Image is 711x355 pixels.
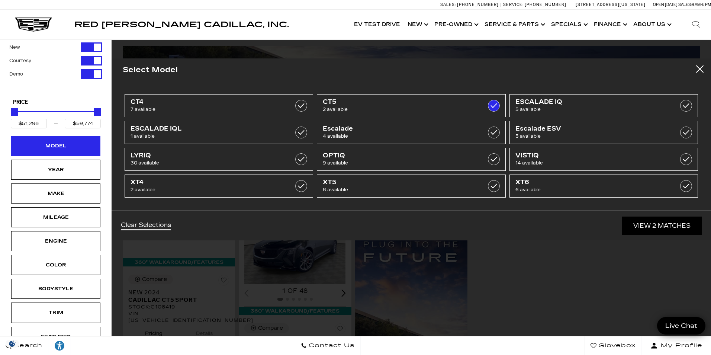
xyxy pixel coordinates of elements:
[37,308,74,317] div: Trim
[622,217,702,235] a: View 2 Matches
[15,17,52,32] img: Cadillac Dark Logo with Cadillac White Text
[323,179,473,186] span: XT5
[662,322,701,330] span: Live Chat
[317,94,505,117] a: CT52 available
[307,340,355,351] span: Contact Us
[585,336,642,355] a: Glovebox
[525,2,566,7] span: [PHONE_NUMBER]
[596,340,636,351] span: Glovebox
[503,2,524,7] span: Service:
[131,152,281,159] span: LYRIQ
[37,285,74,293] div: Bodystyle
[11,255,100,275] div: ColorColor
[431,10,481,39] a: Pre-Owned
[404,10,431,39] a: New
[11,231,100,251] div: EngineEngine
[131,98,281,106] span: CT4
[515,106,666,113] span: 5 available
[11,207,100,227] div: MileageMileage
[657,317,705,335] a: Live Chat
[440,2,456,7] span: Sales:
[12,340,42,351] span: Search
[440,3,501,7] a: Sales: [PHONE_NUMBER]
[37,142,74,150] div: Model
[11,119,47,128] input: Minimum
[125,94,313,117] a: CT47 available
[350,10,404,39] a: EV Test Drive
[94,108,101,116] div: Maximum Price
[295,336,361,355] a: Contact Us
[131,106,281,113] span: 7 available
[323,186,473,194] span: 8 available
[11,136,100,156] div: ModelModel
[125,175,313,198] a: XT42 available
[509,148,698,171] a: VISTIQ14 available
[515,125,666,132] span: Escalade ESV
[576,2,646,7] a: [STREET_ADDRESS][US_STATE]
[317,175,505,198] a: XT58 available
[515,159,666,167] span: 14 available
[547,10,590,39] a: Specials
[9,70,23,78] label: Demo
[4,340,21,348] div: Privacy Settings
[9,44,20,51] label: New
[131,132,281,140] span: 1 available
[658,340,702,351] span: My Profile
[323,125,473,132] span: Escalade
[37,166,74,174] div: Year
[11,108,18,116] div: Minimum Price
[317,121,505,144] a: Escalade4 available
[689,58,711,81] button: close
[515,98,666,106] span: ESCALADE IQ
[323,159,473,167] span: 9 available
[9,42,102,92] div: Filter by Vehicle Type
[74,21,289,28] a: Red [PERSON_NAME] Cadillac, Inc.
[11,160,100,180] div: YearYear
[515,132,666,140] span: 5 available
[11,279,100,299] div: BodystyleBodystyle
[37,189,74,198] div: Make
[323,132,473,140] span: 4 available
[13,99,99,106] h5: Price
[37,333,74,341] div: Features
[123,64,178,76] h2: Select Model
[131,125,281,132] span: ESCALADE IQL
[509,121,698,144] a: Escalade ESV5 available
[642,336,711,355] button: Open user profile menu
[11,106,101,128] div: Price
[509,175,698,198] a: XT66 available
[692,2,711,7] span: 9 AM-6 PM
[323,98,473,106] span: CT5
[125,121,313,144] a: ESCALADE IQL1 available
[590,10,630,39] a: Finance
[37,237,74,245] div: Engine
[678,2,692,7] span: Sales:
[653,2,678,7] span: Open [DATE]
[125,148,313,171] a: LYRIQ30 available
[323,106,473,113] span: 2 available
[11,303,100,323] div: TrimTrim
[121,221,171,230] a: Clear Selections
[501,3,568,7] a: Service: [PHONE_NUMBER]
[509,94,698,117] a: ESCALADE IQ5 available
[515,152,666,159] span: VISTIQ
[457,2,499,7] span: [PHONE_NUMBER]
[515,179,666,186] span: XT6
[515,186,666,194] span: 6 available
[317,148,505,171] a: OPTIQ9 available
[131,179,281,186] span: XT4
[681,10,711,39] div: Search
[131,159,281,167] span: 30 available
[131,186,281,194] span: 2 available
[11,327,100,347] div: FeaturesFeatures
[65,119,101,128] input: Maximum
[9,57,31,64] label: Courtesy
[630,10,674,39] a: About Us
[37,261,74,269] div: Color
[37,213,74,221] div: Mileage
[481,10,547,39] a: Service & Parts
[74,20,289,29] span: Red [PERSON_NAME] Cadillac, Inc.
[323,152,473,159] span: OPTIQ
[11,183,100,204] div: MakeMake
